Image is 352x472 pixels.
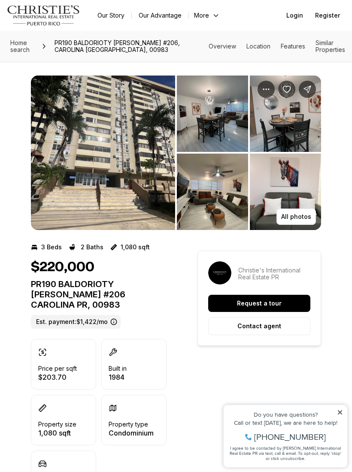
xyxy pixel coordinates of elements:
[35,40,107,49] span: [PHONE_NUMBER]
[276,209,316,225] button: All photos
[208,317,310,335] button: Contact agent
[189,9,225,21] button: More
[109,365,127,372] p: Built in
[281,213,311,220] p: All photos
[310,7,345,24] button: Register
[11,53,122,69] span: I agree to be contacted by [PERSON_NAME] International Real Estate PR via text, call & email. To ...
[41,244,62,251] p: 3 Beds
[109,430,154,436] p: Condominium
[237,300,282,307] p: Request a tour
[38,374,77,381] p: $203.70
[286,12,303,19] span: Login
[121,244,150,251] p: 1,080 sqft
[132,9,188,21] a: Our Advantage
[177,154,248,230] button: View image gallery
[281,7,308,24] button: Login
[208,295,310,312] button: Request a tour
[250,76,321,152] button: View image gallery
[250,154,321,230] button: View image gallery
[238,267,310,281] p: Christie's International Real Estate PR
[81,244,103,251] p: 2 Baths
[38,421,76,428] p: Property size
[316,39,345,53] a: Skip to: Similar Properties
[237,323,281,330] p: Contact agent
[281,42,305,50] a: Skip to: Features
[246,42,270,50] a: Skip to: Location
[31,76,175,230] li: 1 of 7
[109,374,127,381] p: 1984
[9,19,124,25] div: Do you have questions?
[31,76,175,230] button: View image gallery
[38,430,76,436] p: 1,080 sqft
[177,76,321,230] li: 2 of 7
[7,5,80,26] img: logo
[109,421,148,428] p: Property type
[209,39,345,53] nav: Page section menu
[10,39,30,53] span: Home search
[177,76,248,152] button: View image gallery
[38,365,77,372] p: Price per sqft
[31,315,121,329] label: Est. payment: $1,422/mo
[51,36,209,57] span: PR190 BALDORIOTY [PERSON_NAME] #206, CAROLINA [GEOGRAPHIC_DATA], 00983
[7,36,37,57] a: Home search
[31,76,321,230] div: Listing Photos
[315,12,340,19] span: Register
[91,9,131,21] a: Our Story
[278,81,295,98] button: Save Property: PR190 BALDORIOTY DE CASTRO #206
[209,42,236,50] a: Skip to: Overview
[31,259,94,275] h1: $220,000
[299,81,316,98] button: Share Property: PR190 BALDORIOTY DE CASTRO #206
[9,27,124,33] div: Call or text [DATE], we are here to help!
[258,81,275,98] button: Property options
[31,279,167,310] p: PR190 BALDORIOTY [PERSON_NAME] #206 CAROLINA PR, 00983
